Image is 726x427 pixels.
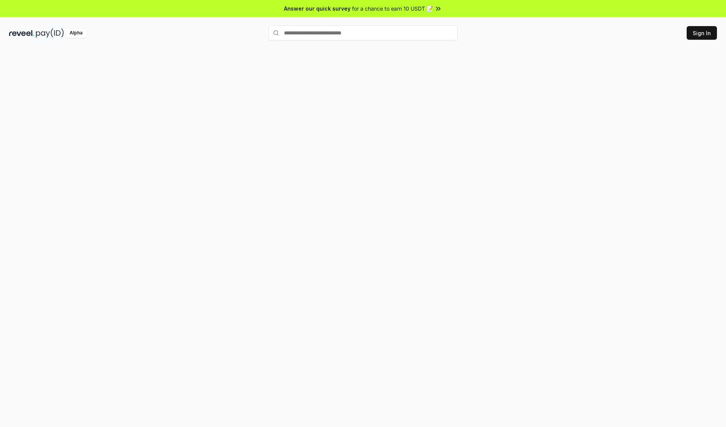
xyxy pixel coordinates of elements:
span: for a chance to earn 10 USDT 📝 [352,5,433,12]
img: reveel_dark [9,28,34,38]
div: Alpha [65,28,87,38]
span: Answer our quick survey [284,5,351,12]
img: pay_id [36,28,64,38]
button: Sign In [687,26,717,40]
